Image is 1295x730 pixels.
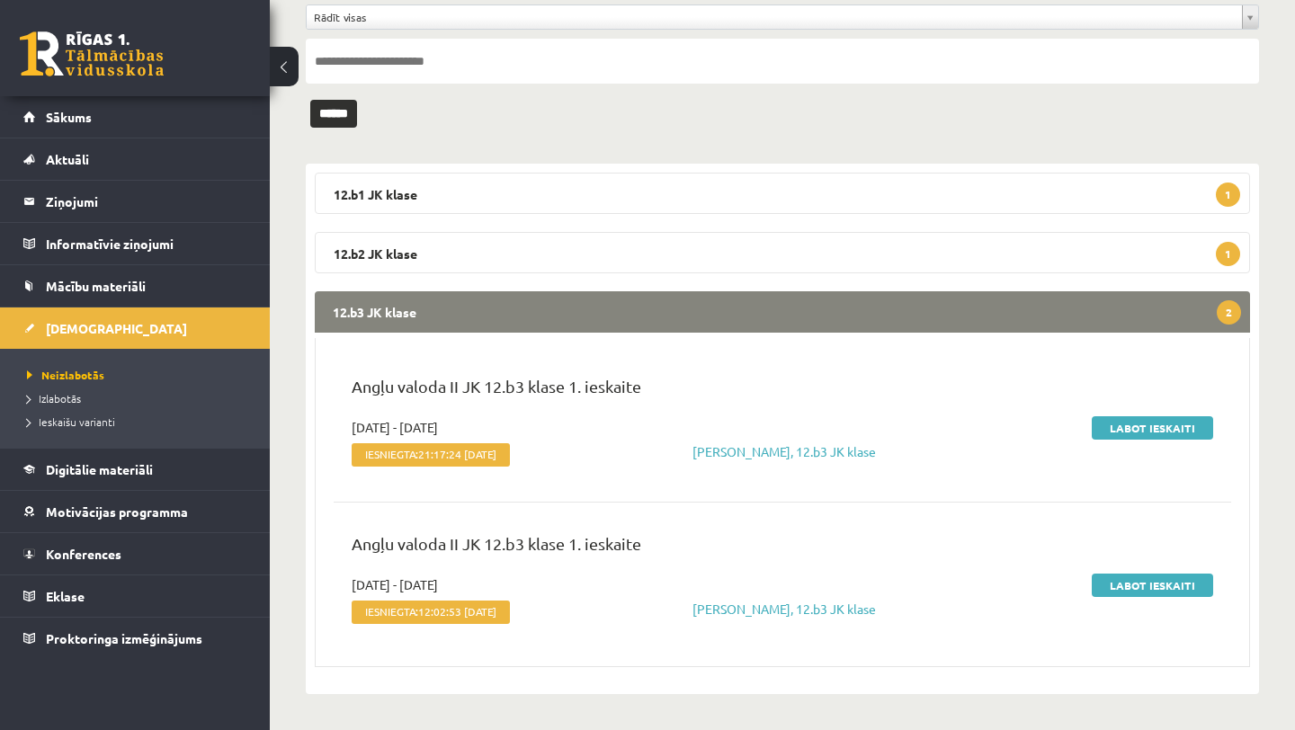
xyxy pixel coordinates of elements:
[23,223,247,264] a: Informatīvie ziņojumi
[27,368,104,382] span: Neizlabotās
[1092,574,1213,597] a: Labot ieskaiti
[692,601,876,617] a: [PERSON_NAME], 12.b3 JK klase
[20,31,164,76] a: Rīgas 1. Tālmācības vidusskola
[23,618,247,659] a: Proktoringa izmēģinājums
[418,448,496,460] span: 21:17:24 [DATE]
[46,109,92,125] span: Sākums
[46,223,247,264] legend: Informatīvie ziņojumi
[23,307,247,349] a: [DEMOGRAPHIC_DATA]
[352,601,510,624] span: Iesniegta:
[23,575,247,617] a: Eklase
[352,418,438,437] span: [DATE] - [DATE]
[352,531,1213,565] p: Angļu valoda II JK 12.b3 klase 1. ieskaite
[352,443,510,467] span: Iesniegta:
[23,449,247,490] a: Digitālie materiāli
[46,630,202,646] span: Proktoringa izmēģinājums
[23,533,247,574] a: Konferences
[23,491,247,532] a: Motivācijas programma
[27,390,252,406] a: Izlabotās
[46,320,187,336] span: [DEMOGRAPHIC_DATA]
[46,588,85,604] span: Eklase
[692,443,876,459] a: [PERSON_NAME], 12.b3 JK klase
[1216,242,1240,266] span: 1
[46,461,153,477] span: Digitālie materiāli
[314,5,1235,29] span: Rādīt visas
[46,503,188,520] span: Motivācijas programma
[23,181,247,222] a: Ziņojumi
[46,151,89,167] span: Aktuāli
[46,546,121,562] span: Konferences
[27,367,252,383] a: Neizlabotās
[27,414,115,429] span: Ieskaišu varianti
[1092,416,1213,440] a: Labot ieskaiti
[1217,300,1241,325] span: 2
[352,374,1213,407] p: Angļu valoda II JK 12.b3 klase 1. ieskaite
[23,96,247,138] a: Sākums
[418,605,496,618] span: 12:02:53 [DATE]
[46,181,247,222] legend: Ziņojumi
[23,138,247,180] a: Aktuāli
[1216,182,1240,207] span: 1
[315,173,1250,214] legend: 12.b1 JK klase
[307,5,1258,29] a: Rādīt visas
[27,414,252,430] a: Ieskaišu varianti
[352,575,438,594] span: [DATE] - [DATE]
[27,391,81,405] span: Izlabotās
[315,232,1250,273] legend: 12.b2 JK klase
[315,291,1250,333] legend: 12.b3 JK klase
[23,265,247,307] a: Mācību materiāli
[46,278,146,294] span: Mācību materiāli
